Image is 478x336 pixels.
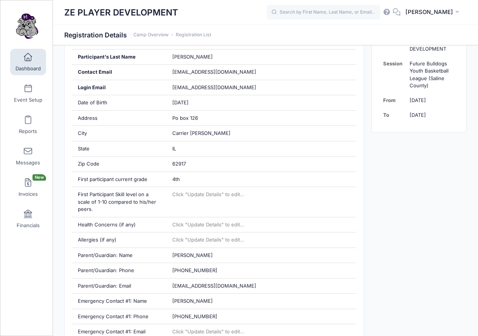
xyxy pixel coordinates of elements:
h1: Registration Details [64,31,211,39]
span: [EMAIL_ADDRESS][DOMAIN_NAME] [172,84,267,91]
span: Messages [16,159,40,166]
a: ZE PLAYER DEVELOPMENT [0,8,53,44]
td: Session [383,56,406,93]
img: ZE PLAYER DEVELOPMENT [13,12,41,40]
div: Participant's Last Name [72,50,167,65]
div: Parent/Guardian: Name [72,248,167,263]
span: [PHONE_NUMBER] [172,267,217,273]
div: Emergency Contact #1: Name [72,294,167,309]
span: Dashboard [15,65,41,72]
span: Carrier [PERSON_NAME] [172,130,230,136]
div: Login Email [72,80,167,95]
span: Click "Update Details" to edit... [172,191,244,197]
div: Allergies (if any) [72,232,167,248]
span: Click "Update Details" to edit... [172,237,244,243]
div: State [72,141,167,156]
a: Dashboard [10,49,46,75]
span: Reports [19,128,37,135]
span: Event Setup [14,97,42,103]
span: Invoices [19,191,38,197]
div: First Participant Skill level on a scale of 1-10 compared to his/her peers. [72,187,167,217]
span: 62917 [172,161,186,167]
span: IL [172,146,176,152]
div: Emergency Contact #1: Phone [72,309,167,324]
span: Click "Update Details" to edit... [172,221,244,228]
span: New [32,174,46,181]
div: Health Concerns (if any) [72,217,167,232]
a: InvoicesNew [10,174,46,201]
span: [EMAIL_ADDRESS][DOMAIN_NAME] [172,69,256,75]
a: Event Setup [10,80,46,107]
button: [PERSON_NAME] [401,4,467,21]
td: [DATE] [406,93,455,108]
div: First participant current grade [72,172,167,187]
div: Parent/Guardian: Phone [72,263,167,278]
td: To [383,108,406,122]
div: City [72,126,167,141]
span: [PERSON_NAME] [405,8,453,16]
a: Financials [10,206,46,232]
span: 4th [172,176,180,182]
span: [PHONE_NUMBER] [172,313,217,319]
a: Messages [10,143,46,169]
a: Registration List [176,32,211,38]
span: Click "Update Details" to edit... [172,328,244,334]
span: [DATE] [172,99,189,105]
td: Future Bulldogs Youth Basketball League (Saline County) [406,56,455,93]
span: Financials [17,222,40,229]
span: Po box 126 [172,115,198,121]
span: [PERSON_NAME] [172,298,213,304]
span: [EMAIL_ADDRESS][DOMAIN_NAME] [172,283,256,289]
div: Address [72,111,167,126]
td: [DATE] [406,108,455,122]
div: Parent/Guardian: Email [72,279,167,294]
a: Reports [10,111,46,138]
h1: ZE PLAYER DEVELOPMENT [64,4,178,21]
a: Camp Overview [133,32,169,38]
span: [PERSON_NAME] [172,252,213,258]
div: Date of Birth [72,95,167,110]
input: Search by First Name, Last Name, or Email... [267,5,380,20]
td: From [383,93,406,108]
div: Contact Email [72,65,167,80]
span: [PERSON_NAME] [172,54,213,60]
div: Zip Code [72,156,167,172]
